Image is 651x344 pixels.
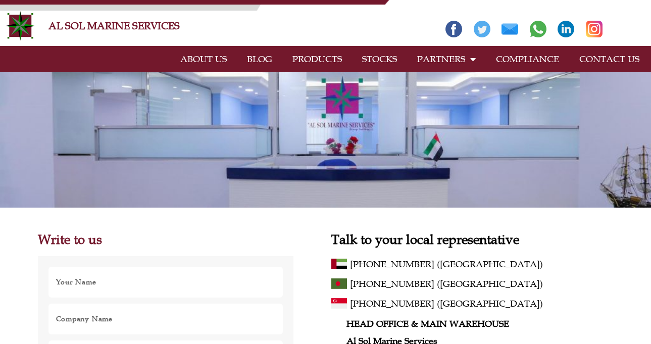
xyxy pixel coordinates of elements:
a: [PHONE_NUMBER] ([GEOGRAPHIC_DATA]) [350,256,613,272]
a: PARTNERS [407,47,486,71]
span: [PHONE_NUMBER] ([GEOGRAPHIC_DATA]) [350,296,543,312]
input: Your Name [48,266,284,298]
h2: Talk to your local representative [331,233,613,246]
strong: HEAD OFFICE & MAIN WAREHOUSE [346,318,509,329]
a: STOCKS [352,47,407,71]
a: BLOG [237,47,282,71]
a: CONTACT US [569,47,649,71]
img: Alsolmarine-logo [5,11,35,41]
a: [PHONE_NUMBER] ([GEOGRAPHIC_DATA]) [350,296,613,312]
a: COMPLIANCE [486,47,569,71]
a: PRODUCTS [282,47,352,71]
h2: Write to us [38,233,294,246]
input: Company Name [48,303,284,335]
a: AL SOL MARINE SERVICES [48,20,180,32]
span: [PHONE_NUMBER] ([GEOGRAPHIC_DATA]) [350,276,543,292]
span: [PHONE_NUMBER] ([GEOGRAPHIC_DATA]) [350,256,543,272]
a: ABOUT US [170,47,237,71]
a: [PHONE_NUMBER] ([GEOGRAPHIC_DATA]) [350,276,613,292]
